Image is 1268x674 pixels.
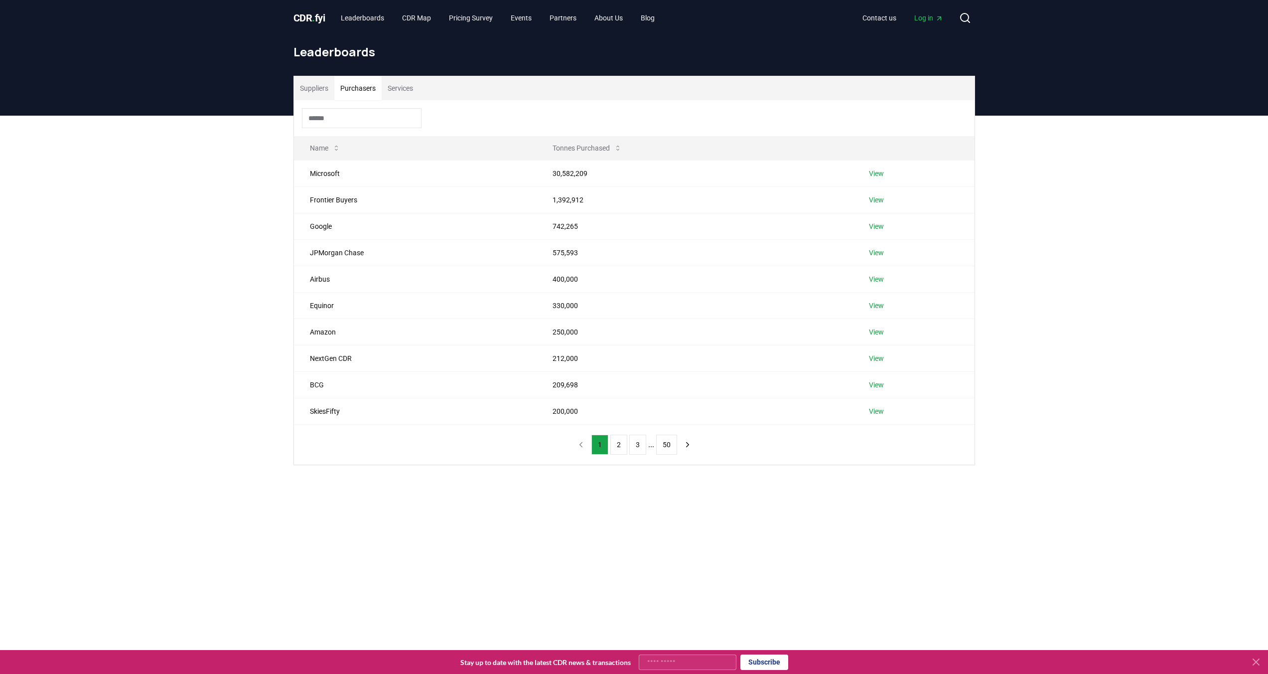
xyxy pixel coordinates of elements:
td: SkiesFifty [294,398,537,424]
span: . [312,12,315,24]
td: 575,593 [537,239,853,266]
td: Google [294,213,537,239]
li: ... [648,439,654,451]
button: Services [382,76,419,100]
a: View [869,353,884,363]
td: 30,582,209 [537,160,853,186]
a: Partners [542,9,584,27]
a: View [869,380,884,390]
td: Microsoft [294,160,537,186]
a: View [869,301,884,311]
a: View [869,221,884,231]
a: Leaderboards [333,9,392,27]
a: View [869,195,884,205]
a: Pricing Survey [441,9,501,27]
td: 330,000 [537,292,853,319]
button: Suppliers [294,76,334,100]
td: Frontier Buyers [294,186,537,213]
a: CDR.fyi [293,11,325,25]
span: CDR fyi [293,12,325,24]
a: Contact us [854,9,904,27]
a: View [869,327,884,337]
a: View [869,406,884,416]
td: Airbus [294,266,537,292]
a: Blog [633,9,663,27]
button: 1 [591,435,608,455]
h1: Leaderboards [293,44,975,60]
a: View [869,168,884,178]
td: 1,392,912 [537,186,853,213]
button: Tonnes Purchased [545,138,630,158]
td: 209,698 [537,371,853,398]
td: 212,000 [537,345,853,371]
a: View [869,274,884,284]
button: 3 [629,435,646,455]
button: 2 [610,435,627,455]
span: Log in [914,13,943,23]
button: Name [302,138,348,158]
td: NextGen CDR [294,345,537,371]
button: Purchasers [334,76,382,100]
td: 400,000 [537,266,853,292]
button: 50 [656,435,677,455]
td: Amazon [294,319,537,345]
td: Equinor [294,292,537,319]
button: next page [679,435,696,455]
a: Log in [906,9,951,27]
a: CDR Map [394,9,439,27]
td: JPMorgan Chase [294,239,537,266]
td: BCG [294,371,537,398]
td: 200,000 [537,398,853,424]
td: 742,265 [537,213,853,239]
a: About Us [586,9,631,27]
nav: Main [333,9,663,27]
a: Events [503,9,540,27]
a: View [869,248,884,258]
nav: Main [854,9,951,27]
td: 250,000 [537,319,853,345]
